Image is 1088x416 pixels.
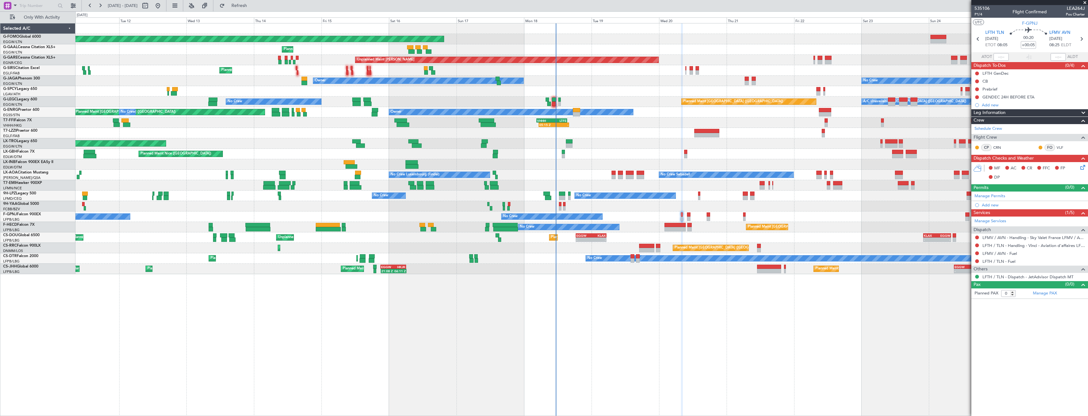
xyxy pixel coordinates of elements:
[675,243,774,253] div: Planned Maint [GEOGRAPHIC_DATA] ([GEOGRAPHIC_DATA])
[982,243,1085,248] a: LFTH / TLN - Handling - Vinci - Aviation d'affaires LFTH / TLN*****MY HANDLING****
[3,249,23,253] a: DNMM/LOS
[7,12,69,22] button: Only With Activity
[1033,290,1057,297] a: Manage PAX
[591,238,606,242] div: -
[659,17,727,23] div: Wed 20
[1049,30,1070,36] span: LFMV AVN
[982,235,1085,240] a: LFMV / AVN - Handling - Sky Valet France LFMV / AVN **MY HANDLING**
[3,265,17,268] span: CS-JHH
[357,55,414,65] div: Unplanned Maint [PERSON_NAME]
[3,129,37,133] a: T7-LZZIPraetor 600
[3,108,18,112] span: G-ENRG
[393,269,405,273] div: 06:11 Z
[3,134,20,138] a: EGLF/FAB
[3,186,22,191] a: LFMN/NCE
[985,42,996,48] span: ETOT
[3,35,19,39] span: G-FOMO
[982,71,1008,76] div: LFTH GenDec
[551,233,651,242] div: Planned Maint [GEOGRAPHIC_DATA] ([GEOGRAPHIC_DATA])
[982,102,1085,108] div: Add new
[391,170,439,180] div: No Crew Luxembourg (Findel)
[3,228,20,232] a: LFPB/LBG
[3,254,38,258] a: CS-DTRFalcon 2000
[3,212,41,216] a: F-GPNJFalcon 900EX
[937,238,950,242] div: -
[389,17,457,23] div: Sat 16
[3,175,41,180] a: [PERSON_NAME]/QSA
[140,149,211,159] div: Planned Maint Nice ([GEOGRAPHIC_DATA])
[975,218,1006,224] a: Manage Services
[3,77,18,80] span: G-JAGA
[863,76,878,85] div: No Crew
[1066,12,1085,17] span: Pos Charter
[524,17,592,23] div: Mon 18
[3,154,22,159] a: EDLW/DTM
[592,17,659,23] div: Tue 19
[3,269,20,274] a: LFPB/LBG
[981,54,992,60] span: ATOT
[3,160,53,164] a: LX-INBFalcon 900EX EASy II
[1065,62,1074,69] span: (0/4)
[226,3,253,8] span: Refresh
[3,50,22,55] a: EGGW/LTN
[3,92,20,97] a: LGAV/ATH
[993,145,1007,150] a: CRN
[3,171,49,174] a: LX-AOACitation Mustang
[3,113,20,117] a: EGSS/STN
[503,212,518,221] div: No Crew
[457,17,524,23] div: Sun 17
[3,196,22,201] a: LFMD/CEQ
[924,234,937,237] div: KLAX
[3,87,17,91] span: G-SPCY
[121,107,135,117] div: No Crew
[863,97,966,106] div: A/C Unavailable [GEOGRAPHIC_DATA] ([GEOGRAPHIC_DATA])
[3,118,32,122] a: T7-FFIFalcon 7X
[147,264,247,274] div: Planned Maint [GEOGRAPHIC_DATA] ([GEOGRAPHIC_DATA])
[1013,9,1047,15] div: Flight Confirmed
[3,139,37,143] a: LX-TROLegacy 650
[284,45,307,54] div: Planned Maint
[3,150,35,154] a: LX-GBHFalcon 7X
[1043,165,1050,172] span: FFC
[381,265,393,269] div: EGGW
[748,222,848,232] div: Planned Maint [GEOGRAPHIC_DATA] ([GEOGRAPHIC_DATA])
[994,174,1000,181] span: DP
[974,134,997,141] span: Flight Crew
[975,5,990,12] span: 535106
[3,108,39,112] a: G-ENRGPraetor 600
[554,123,568,127] div: -
[3,77,40,80] a: G-JAGAPhenom 300
[3,60,22,65] a: EGNR/CEG
[393,265,405,269] div: HKJK
[221,66,321,75] div: Planned Maint [GEOGRAPHIC_DATA] ([GEOGRAPHIC_DATA])
[3,123,22,128] a: VHHH/HKG
[3,129,16,133] span: T7-LZZI
[537,119,552,123] div: VHHH
[576,238,591,242] div: -
[929,17,996,23] div: Sun 24
[661,170,690,180] div: No Crew Sabadell
[924,238,937,242] div: -
[3,181,42,185] a: T7-EMIHawker 900XP
[1057,145,1071,150] a: VLF
[683,97,783,106] div: Planned Maint [GEOGRAPHIC_DATA] ([GEOGRAPHIC_DATA])
[955,269,969,273] div: -
[1060,165,1065,172] span: FP
[576,234,591,237] div: EGGW
[3,259,20,264] a: LFPB/LBG
[186,17,254,23] div: Wed 13
[969,269,984,273] div: -
[862,17,929,23] div: Sat 23
[974,117,984,124] span: Crew
[1011,165,1016,172] span: AC
[3,233,18,237] span: CS-DOU
[974,226,991,234] span: Dispatch
[982,259,1015,264] a: LFTH / TLN - Fuel
[3,171,18,174] span: LX-AOA
[981,144,992,151] div: CP
[3,233,40,237] a: CS-DOUGlobal 6500
[591,234,606,237] div: KLAX
[973,19,984,25] button: UTC
[974,184,988,192] span: Permits
[815,264,915,274] div: Planned Maint [GEOGRAPHIC_DATA] ([GEOGRAPHIC_DATA])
